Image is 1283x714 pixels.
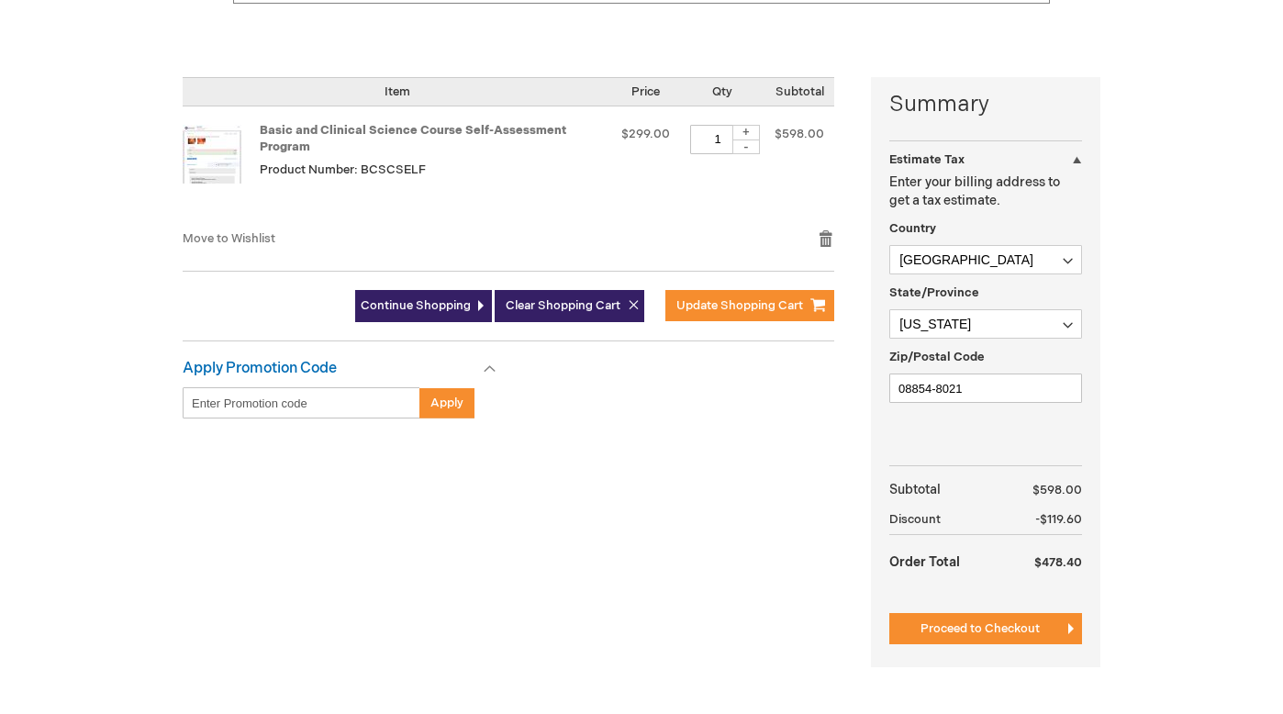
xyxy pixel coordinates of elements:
button: Apply [419,387,474,418]
span: Proceed to Checkout [920,621,1040,636]
input: Qty [690,125,745,154]
span: Product Number: BCSCSELF [260,162,426,177]
p: Enter your billing address to get a tax estimate. [889,173,1082,210]
span: Zip/Postal Code [889,350,985,364]
th: Subtotal [889,475,998,505]
span: Qty [712,84,732,99]
span: $478.40 [1034,555,1082,570]
button: Update Shopping Cart [665,290,834,321]
div: - [732,139,760,154]
input: Enter Promotion code [183,387,420,418]
span: $598.00 [775,127,824,141]
strong: Estimate Tax [889,152,965,167]
span: $299.00 [621,127,670,141]
strong: Order Total [889,545,960,577]
span: -$119.60 [1035,512,1082,527]
span: Continue Shopping [361,298,471,313]
button: Clear Shopping Cart [495,290,644,322]
a: Move to Wishlist [183,231,275,246]
span: Apply [430,396,463,410]
span: Update Shopping Cart [676,298,803,313]
a: Basic and Clinical Science Course Self-Assessment Program [260,123,566,155]
img: Basic and Clinical Science Course Self-Assessment Program [183,125,241,184]
span: State/Province [889,285,979,300]
span: Discount [889,512,941,527]
span: Clear Shopping Cart [506,298,620,313]
div: + [732,125,760,140]
span: Price [631,84,660,99]
a: Basic and Clinical Science Course Self-Assessment Program [183,125,260,211]
a: Continue Shopping [355,290,492,322]
span: Item [385,84,410,99]
strong: Summary [889,89,1082,120]
span: Country [889,221,936,236]
span: $598.00 [1032,483,1082,497]
strong: Apply Promotion Code [183,360,337,377]
span: Subtotal [775,84,824,99]
button: Proceed to Checkout [889,613,1082,644]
